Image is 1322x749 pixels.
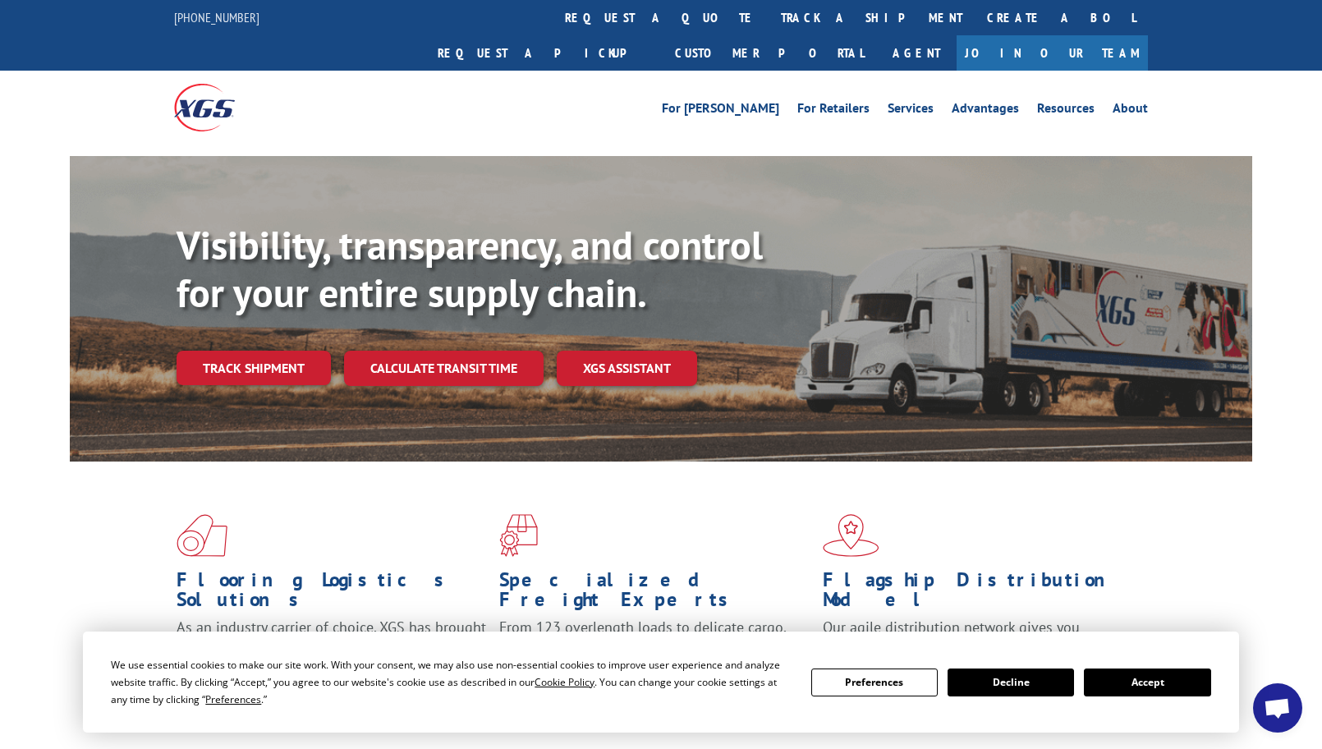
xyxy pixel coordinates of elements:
[662,102,779,120] a: For [PERSON_NAME]
[1113,102,1148,120] a: About
[499,618,810,691] p: From 123 overlength loads to delicate cargo, our experienced staff knows the best way to move you...
[823,570,1133,618] h1: Flagship Distribution Model
[177,514,227,557] img: xgs-icon-total-supply-chain-intelligence-red
[177,351,331,385] a: Track shipment
[344,351,544,386] a: Calculate transit time
[876,35,957,71] a: Agent
[177,219,763,318] b: Visibility, transparency, and control for your entire supply chain.
[1084,669,1210,696] button: Accept
[811,669,938,696] button: Preferences
[177,618,486,676] span: As an industry carrier of choice, XGS has brought innovation and dedication to flooring logistics...
[499,570,810,618] h1: Specialized Freight Experts
[663,35,876,71] a: Customer Portal
[177,570,487,618] h1: Flooring Logistics Solutions
[111,656,791,708] div: We use essential cookies to make our site work. With your consent, we may also use non-essential ...
[957,35,1148,71] a: Join Our Team
[1253,683,1302,733] div: Open chat
[557,351,697,386] a: XGS ASSISTANT
[797,102,870,120] a: For Retailers
[499,514,538,557] img: xgs-icon-focused-on-flooring-red
[952,102,1019,120] a: Advantages
[948,669,1074,696] button: Decline
[823,514,879,557] img: xgs-icon-flagship-distribution-model-red
[823,618,1125,656] span: Our agile distribution network gives you nationwide inventory management on demand.
[888,102,934,120] a: Services
[535,675,594,689] span: Cookie Policy
[425,35,663,71] a: Request a pickup
[205,692,261,706] span: Preferences
[83,632,1239,733] div: Cookie Consent Prompt
[174,9,259,25] a: [PHONE_NUMBER]
[1037,102,1095,120] a: Resources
